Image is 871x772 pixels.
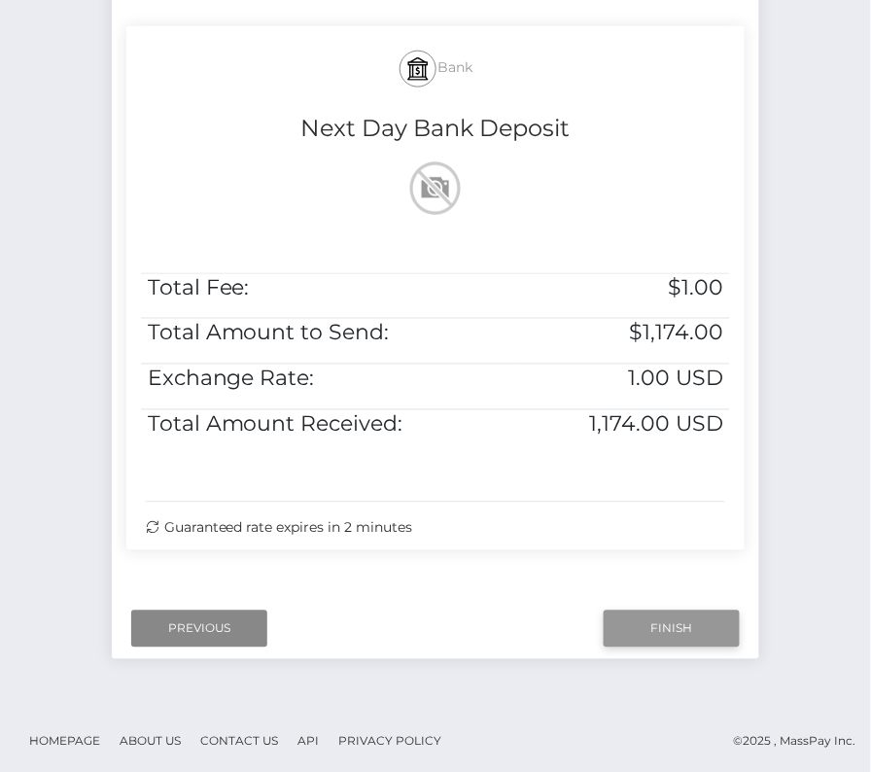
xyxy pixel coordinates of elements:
[141,112,731,146] h4: Next Day Bank Deposit
[528,274,723,304] h5: $1.00
[528,365,723,395] h5: 1.00 USD
[528,410,723,440] h5: 1,174.00 USD
[148,274,515,304] h5: Total Fee:
[146,518,726,539] div: Guaranteed rate expires in 2 minutes
[148,319,515,349] h5: Total Amount to Send:
[21,726,108,756] a: Homepage
[192,726,286,756] a: Contact Us
[148,410,515,440] h5: Total Amount Received:
[290,726,327,756] a: API
[148,365,515,395] h5: Exchange Rate:
[131,611,267,648] input: Previous
[112,726,189,756] a: About Us
[331,726,449,756] a: Privacy Policy
[404,158,467,220] img: wMhJQYtZFAryAAAAABJRU5ErkJggg==
[141,41,731,97] h5: Bank
[604,611,740,648] input: Finish
[528,319,723,349] h5: $1,174.00
[406,57,430,81] img: bank.svg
